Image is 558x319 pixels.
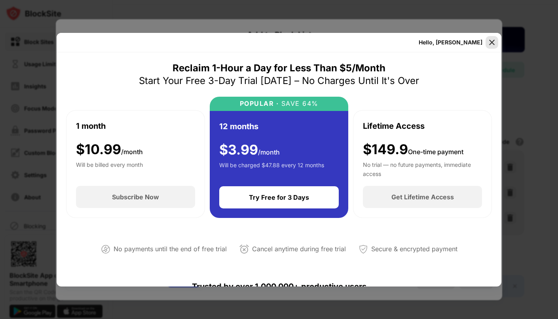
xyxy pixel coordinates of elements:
[239,245,249,254] img: cancel-anytime
[76,160,143,176] div: Will be billed every month
[363,141,463,158] div: $149.9
[101,245,110,254] img: not-paying
[173,62,385,74] div: Reclaim 1-Hour a Day for Less Than $5/Month
[408,148,463,156] span: One-time payment
[139,74,419,87] div: Start Your Free 3-Day Trial [DATE] – No Charges Until It's Over
[258,148,280,156] span: /month
[391,193,454,201] div: Get Lifetime Access
[363,160,482,176] div: No trial — no future payments, immediate access
[240,100,279,107] div: POPULAR ·
[66,267,492,306] div: Trusted by over 1,000,000+ productive users
[219,142,280,158] div: $ 3.99
[121,148,143,156] span: /month
[114,243,227,255] div: No payments until the end of free trial
[419,39,482,46] div: Hello, [PERSON_NAME]
[359,245,368,254] img: secured-payment
[249,193,309,201] div: Try Free for 3 Days
[279,100,319,107] div: SAVE 64%
[252,243,346,255] div: Cancel anytime during free trial
[112,193,159,201] div: Subscribe Now
[219,161,324,177] div: Will be charged $47.88 every 12 months
[76,141,143,158] div: $ 10.99
[363,120,425,132] div: Lifetime Access
[371,243,457,255] div: Secure & encrypted payment
[76,120,106,132] div: 1 month
[219,120,258,132] div: 12 months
